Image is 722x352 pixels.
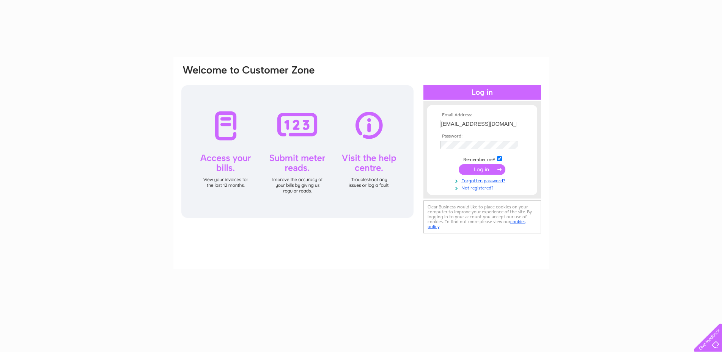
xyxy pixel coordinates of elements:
td: Remember me? [438,155,526,163]
a: Not registered? [440,184,526,191]
a: Forgotten password? [440,177,526,184]
input: Submit [459,164,505,175]
th: Email Address: [438,113,526,118]
a: cookies policy [428,219,525,229]
th: Password: [438,134,526,139]
div: Clear Business would like to place cookies on your computer to improve your experience of the sit... [423,200,541,233]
